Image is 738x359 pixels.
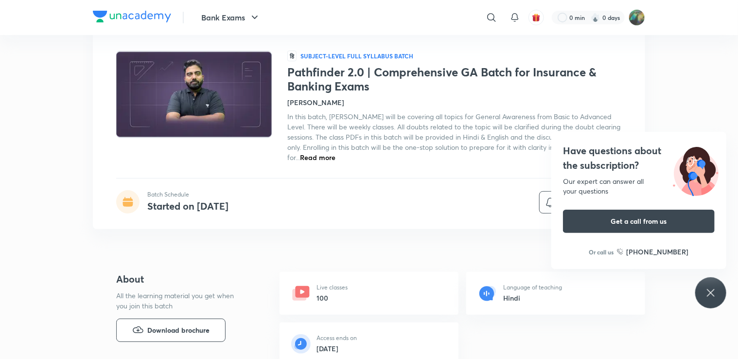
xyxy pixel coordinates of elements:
[627,247,689,257] h6: [PHONE_NUMBER]
[563,144,715,173] h4: Have questions about the subscription?
[316,293,348,303] h6: 100
[591,13,600,22] img: streak
[116,319,226,342] button: Download brochure
[147,190,228,199] p: Batch Schedule
[287,112,620,162] span: In this batch, [PERSON_NAME] will be covering all topics for General Awareness from Basic to Adva...
[563,210,715,233] button: Get a call from us
[316,334,357,342] p: Access ends on
[116,272,248,287] h4: About
[287,65,622,93] h1: Pathfinder 2.0 | Comprehensive GA Batch for Insurance & Banking Exams
[528,10,544,25] button: avatar
[532,13,541,22] img: avatar
[116,290,242,311] p: All the learning material you get when you join this batch
[316,343,357,354] h6: [DATE]
[93,11,171,25] a: Company Logo
[287,97,344,108] h4: [PERSON_NAME]
[195,8,266,27] button: Bank Exams
[665,144,726,196] img: ttu_illustration_new.svg
[300,153,335,162] span: Read more
[503,293,562,303] h6: Hindi
[589,248,614,256] p: Or call us
[316,283,348,292] p: Live classes
[147,199,228,213] h4: Started on [DATE]
[115,50,273,139] img: Thumbnail
[147,325,210,336] span: Download brochure
[503,283,562,292] p: Language of teaching
[617,247,689,257] a: [PHONE_NUMBER]
[629,9,645,26] img: aayushi patil
[93,11,171,22] img: Company Logo
[563,177,715,196] div: Our expert can answer all your questions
